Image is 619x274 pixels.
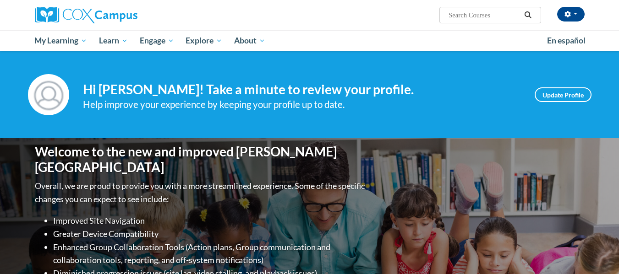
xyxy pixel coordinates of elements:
[557,7,585,21] button: Account Settings
[228,30,271,51] a: About
[53,214,367,227] li: Improved Site Navigation
[53,227,367,241] li: Greater Device Compatibility
[35,144,367,175] h1: Welcome to the new and improved [PERSON_NAME][GEOGRAPHIC_DATA]
[35,7,209,23] a: Cox Campus
[448,10,521,21] input: Search Courses
[35,7,137,23] img: Cox Campus
[234,35,265,46] span: About
[34,35,87,46] span: My Learning
[53,241,367,267] li: Enhanced Group Collaboration Tools (Action plans, Group communication and collaboration tools, re...
[28,74,69,115] img: Profile Image
[582,237,612,267] iframe: Button to launch messaging window
[140,35,174,46] span: Engage
[547,36,586,45] span: En español
[21,30,598,51] div: Main menu
[29,30,93,51] a: My Learning
[541,31,592,50] a: En español
[521,10,535,21] button: Search
[93,30,134,51] a: Learn
[134,30,180,51] a: Engage
[83,97,521,112] div: Help improve your experience by keeping your profile up to date.
[186,35,222,46] span: Explore
[35,179,367,206] p: Overall, we are proud to provide you with a more streamlined experience. Some of the specific cha...
[83,82,521,97] h4: Hi [PERSON_NAME]! Take a minute to review your profile.
[99,35,128,46] span: Learn
[180,30,228,51] a: Explore
[535,87,592,102] a: Update Profile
